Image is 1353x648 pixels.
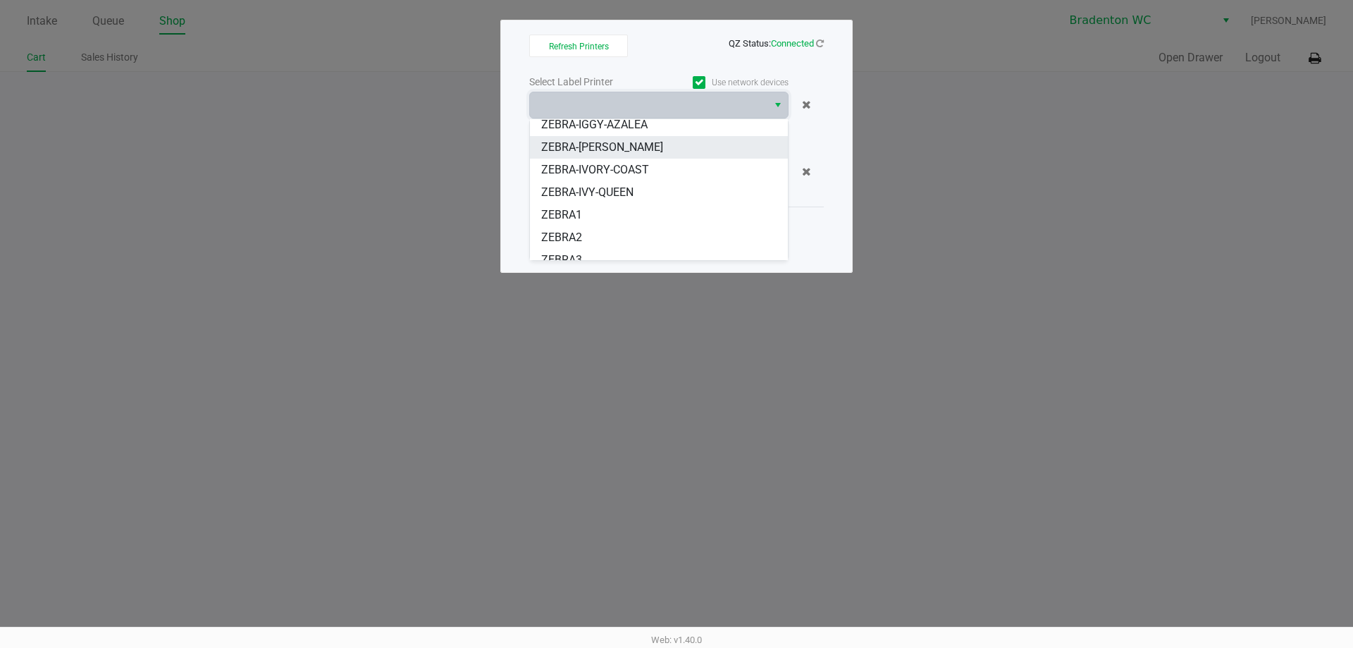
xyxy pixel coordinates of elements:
label: Use network devices [659,76,789,89]
span: ZEBRA-IVY-QUEEN [541,184,634,201]
span: ZEBRA-IVORY-COAST [541,161,649,178]
span: ZEBRA2 [541,229,582,246]
span: ZEBRA-IGGY-AZALEA [541,116,648,133]
span: QZ Status: [729,38,824,49]
span: Web: v1.40.0 [651,635,702,645]
button: Refresh Printers [529,35,628,57]
span: ZEBRA3 [541,252,582,269]
span: Refresh Printers [549,42,609,51]
span: ZEBRA-[PERSON_NAME] [541,139,663,156]
span: Connected [771,38,814,49]
button: Select [767,92,788,118]
span: ZEBRA1 [541,207,582,224]
div: Select Label Printer [529,75,659,90]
